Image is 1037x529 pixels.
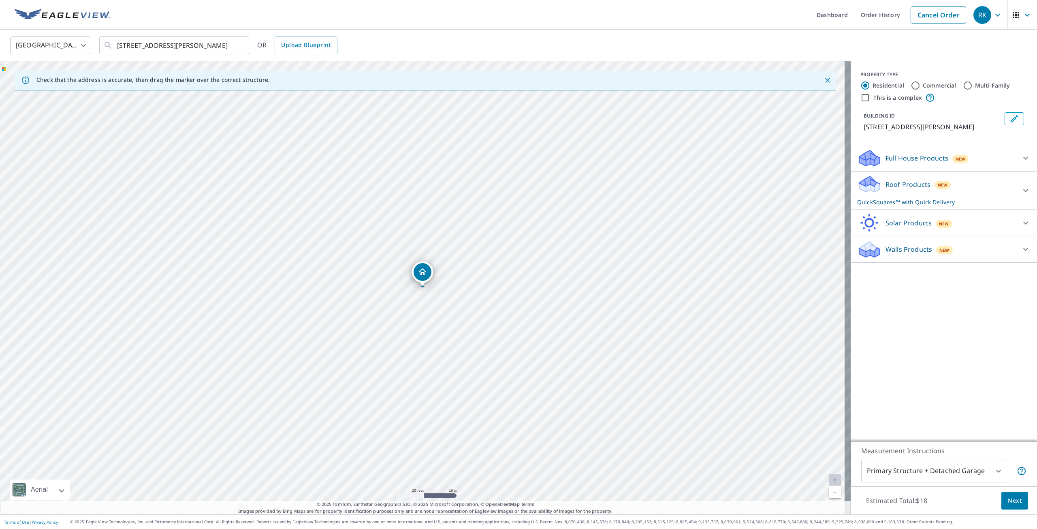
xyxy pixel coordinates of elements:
span: New [939,221,949,227]
p: BUILDING ID [864,112,895,119]
span: Your report will include the primary structure and a detached garage if one exists. [1017,466,1026,476]
a: Terms [521,501,534,507]
a: OpenStreetMap [485,501,519,507]
span: © 2025 TomTom, Earthstar Geographics SIO, © 2025 Microsoft Corporation, © [317,501,534,508]
label: This is a complex [873,94,922,102]
div: RK [973,6,991,24]
a: Terms of Use [4,519,29,525]
p: | [4,520,58,525]
img: EV Logo [15,9,110,21]
a: Privacy Policy [32,519,58,525]
a: Cancel Order [911,6,966,24]
p: Check that the address is accurate, then drag the marker over the correct structure. [36,76,270,84]
p: Measurement Instructions [861,446,1026,456]
label: Residential [873,81,904,90]
div: Full House ProductsNew [857,148,1031,168]
button: Close [822,75,833,86]
p: © 2025 Eagle View Technologies, Inc. and Pictometry International Corp. All Rights Reserved. Repo... [70,519,1033,525]
span: New [956,156,966,162]
p: Walls Products [886,244,932,254]
div: [GEOGRAPHIC_DATA] [10,34,91,57]
div: Dropped pin, building 1, Residential property, 16 Russell Ave Greenville, SC 29609 [412,261,433,287]
div: PROPERTY TYPE [860,71,1027,78]
div: Primary Structure + Detached Garage [861,460,1006,482]
a: Current Level 20, Zoom In Disabled [829,474,841,486]
a: Current Level 20, Zoom Out [829,486,841,498]
p: [STREET_ADDRESS][PERSON_NAME] [864,122,1001,132]
div: Aerial [10,480,70,500]
span: Next [1008,496,1022,506]
p: Solar Products [886,218,932,228]
div: OR [257,36,337,54]
div: Solar ProductsNew [857,213,1031,233]
p: Full House Products [886,153,948,163]
span: Upload Blueprint [281,40,331,50]
span: New [939,247,950,253]
button: Next [1001,492,1028,510]
div: Aerial [28,480,50,500]
div: Walls ProductsNew [857,240,1031,259]
a: Upload Blueprint [275,36,337,54]
p: Estimated Total: $18 [860,492,934,510]
label: Multi-Family [975,81,1010,90]
p: Roof Products [886,180,930,189]
p: QuickSquares™ with Quick Delivery [857,198,1016,206]
div: Roof ProductsNewQuickSquares™ with Quick Delivery [857,175,1031,206]
input: Search by address or latitude-longitude [117,34,233,57]
button: Edit building 1 [1005,112,1024,125]
label: Commercial [923,81,956,90]
span: New [938,182,948,188]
